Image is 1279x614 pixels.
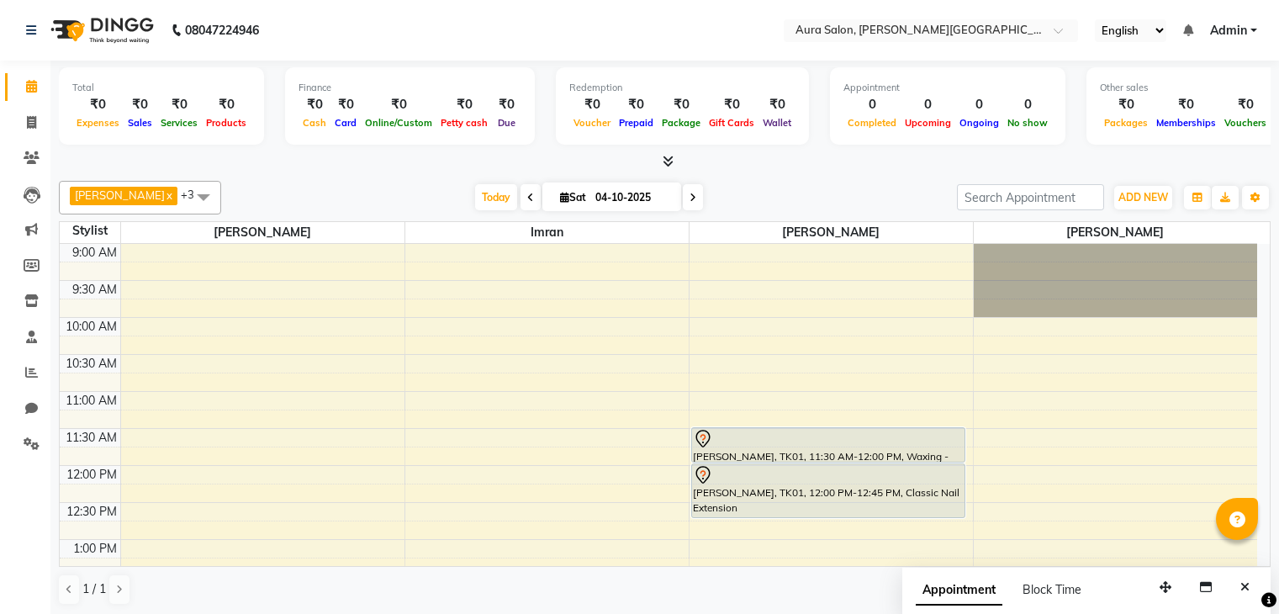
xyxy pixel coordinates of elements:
[705,95,758,114] div: ₹0
[82,580,106,598] span: 1 / 1
[60,222,120,240] div: Stylist
[901,95,955,114] div: 0
[758,95,795,114] div: ₹0
[758,117,795,129] span: Wallet
[658,117,705,129] span: Package
[69,281,120,299] div: 9:30 AM
[202,95,251,114] div: ₹0
[843,81,1052,95] div: Appointment
[405,222,689,243] span: Imran
[299,117,330,129] span: Cash
[556,191,590,204] span: Sat
[62,355,120,373] div: 10:30 AM
[1152,117,1220,129] span: Memberships
[361,117,436,129] span: Online/Custom
[1220,117,1271,129] span: Vouchers
[62,392,120,410] div: 11:00 AM
[124,95,156,114] div: ₹0
[165,188,172,202] a: x
[615,95,658,114] div: ₹0
[901,117,955,129] span: Upcoming
[75,188,165,202] span: [PERSON_NAME]
[1003,95,1052,114] div: 0
[1210,22,1247,40] span: Admin
[692,464,965,517] div: [PERSON_NAME], TK01, 12:00 PM-12:45 PM, Classic Nail Extension
[70,540,120,558] div: 1:00 PM
[69,244,120,262] div: 9:00 AM
[62,318,120,336] div: 10:00 AM
[43,7,158,54] img: logo
[615,117,658,129] span: Prepaid
[569,81,795,95] div: Redemption
[156,95,202,114] div: ₹0
[330,117,361,129] span: Card
[690,222,973,243] span: [PERSON_NAME]
[475,184,517,210] span: Today
[1152,95,1220,114] div: ₹0
[692,428,965,462] div: [PERSON_NAME], TK01, 11:30 AM-12:00 PM, Waxing - Combos(Full arms +legs + under arms) - Aloevera
[494,117,520,129] span: Due
[299,95,330,114] div: ₹0
[957,184,1104,210] input: Search Appointment
[202,117,251,129] span: Products
[658,95,705,114] div: ₹0
[705,117,758,129] span: Gift Cards
[843,95,901,114] div: 0
[63,503,120,521] div: 12:30 PM
[436,95,492,114] div: ₹0
[1208,547,1262,597] iframe: chat widget
[916,575,1002,606] span: Appointment
[361,95,436,114] div: ₹0
[330,95,361,114] div: ₹0
[843,117,901,129] span: Completed
[299,81,521,95] div: Finance
[436,117,492,129] span: Petty cash
[1100,95,1152,114] div: ₹0
[1100,117,1152,129] span: Packages
[974,222,1258,243] span: [PERSON_NAME]
[181,188,207,201] span: +3
[1118,191,1168,204] span: ADD NEW
[72,81,251,95] div: Total
[955,95,1003,114] div: 0
[62,429,120,447] div: 11:30 AM
[72,117,124,129] span: Expenses
[569,95,615,114] div: ₹0
[124,117,156,129] span: Sales
[1220,95,1271,114] div: ₹0
[1023,582,1081,597] span: Block Time
[569,117,615,129] span: Voucher
[63,466,120,484] div: 12:00 PM
[590,185,674,210] input: 2025-10-04
[72,95,124,114] div: ₹0
[1003,117,1052,129] span: No show
[492,95,521,114] div: ₹0
[1114,186,1172,209] button: ADD NEW
[156,117,202,129] span: Services
[955,117,1003,129] span: Ongoing
[121,222,404,243] span: [PERSON_NAME]
[185,7,259,54] b: 08047224946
